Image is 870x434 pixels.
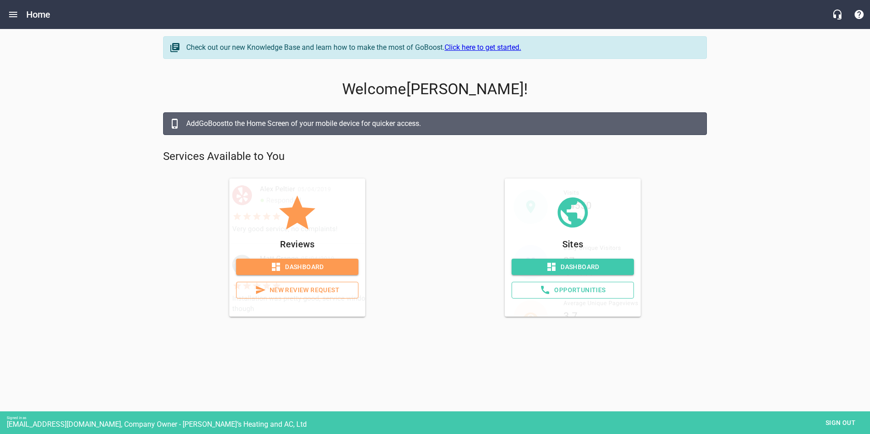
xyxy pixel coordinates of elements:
[7,420,870,429] div: [EMAIL_ADDRESS][DOMAIN_NAME], Company Owner - [PERSON_NAME]’s Heating and AC, Ltd
[26,7,51,22] h6: Home
[163,80,707,98] p: Welcome [PERSON_NAME] !
[445,43,521,52] a: Click here to get started.
[848,4,870,25] button: Support Portal
[186,118,697,129] div: Add GoBoost to the Home Screen of your mobile device for quicker access.
[2,4,24,25] button: Open drawer
[519,285,626,296] span: Opportunities
[7,416,870,420] div: Signed in as
[822,417,860,429] span: Sign out
[236,237,358,251] p: Reviews
[186,42,697,53] div: Check out our new Knowledge Base and learn how to make the most of GoBoost.
[512,237,634,251] p: Sites
[163,112,707,135] a: AddGoBoostto the Home Screen of your mobile device for quicker access.
[244,285,351,296] span: New Review Request
[519,261,627,273] span: Dashboard
[163,149,707,164] p: Services Available to You
[818,415,863,431] button: Sign out
[826,4,848,25] button: Live Chat
[243,261,351,273] span: Dashboard
[512,282,634,299] a: Opportunities
[236,259,358,275] a: Dashboard
[512,259,634,275] a: Dashboard
[236,282,358,299] a: New Review Request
